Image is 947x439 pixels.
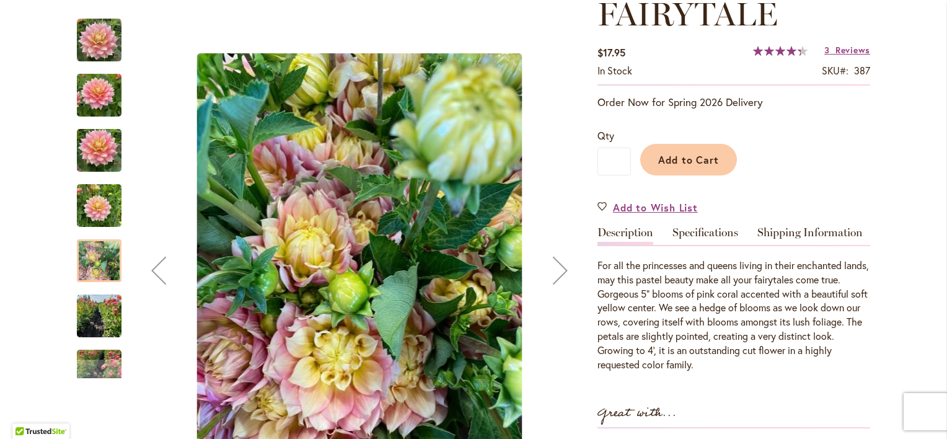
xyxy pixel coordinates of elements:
span: $17.95 [597,46,625,59]
a: Description [597,227,653,245]
div: Next [77,360,121,378]
div: Fairytale [77,337,134,392]
div: Availability [597,64,632,78]
p: Order Now for Spring 2026 Delivery [597,95,870,110]
iframe: Launch Accessibility Center [9,395,44,430]
span: Reviews [835,44,870,56]
a: 3 Reviews [824,44,870,56]
div: Detailed Product Info [597,227,870,372]
span: In stock [597,64,632,77]
strong: Great with... [597,403,677,423]
div: Fairytale [77,61,134,117]
a: Shipping Information [757,227,863,245]
img: Fairytale [77,176,121,236]
div: 87% [753,46,808,56]
div: Fairytale [77,227,134,282]
div: For all the princesses and queens living in their enchanted lands, may this pastel beauty make al... [597,259,870,372]
img: Fairytale [77,286,121,346]
div: Fairytale [77,6,134,61]
span: Add to Wish List [613,200,698,215]
a: Add to Wish List [597,200,698,215]
div: 387 [854,64,870,78]
img: Fairytale [77,121,121,180]
a: Specifications [672,227,738,245]
button: Add to Cart [640,144,737,175]
div: Fairytale [77,117,134,172]
span: Add to Cart [658,153,720,166]
span: 3 [824,44,830,56]
img: Fairytale [77,18,121,63]
img: Fairytale [77,66,121,125]
div: Fairytale [77,282,134,337]
span: Qty [597,129,614,142]
div: Fairytale [77,172,134,227]
strong: SKU [822,64,848,77]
